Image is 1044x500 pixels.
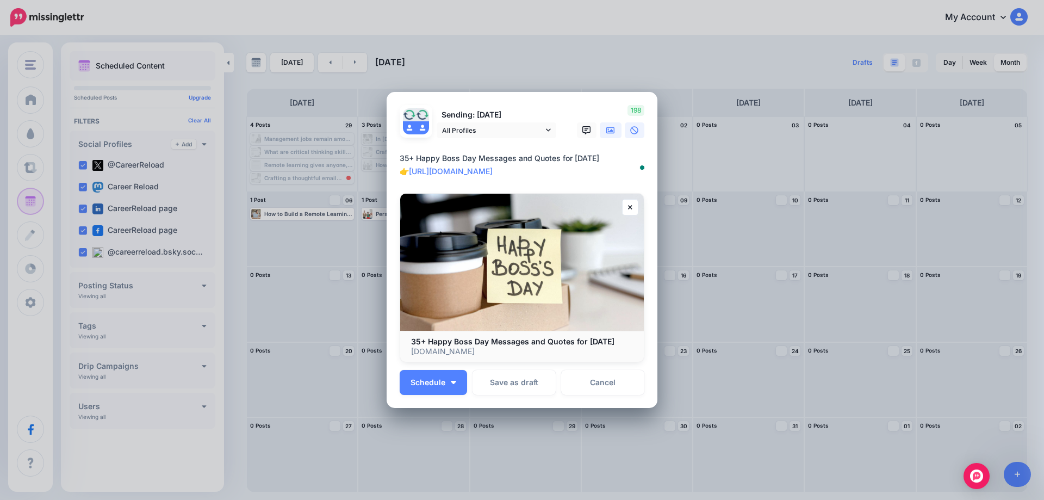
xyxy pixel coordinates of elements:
p: [DOMAIN_NAME] [411,347,633,356]
button: Schedule [400,370,467,395]
img: 294325650_939078050313248_9003369330653232731_n-bsa128223.jpg [416,108,429,121]
img: 63DzD7eq-57774.jpg [403,108,416,121]
img: user_default_image.png [403,121,416,134]
textarea: To enrich screen reader interactions, please activate Accessibility in Grammarly extension settings [400,152,650,178]
span: Schedule [411,379,445,386]
button: Save as draft [473,370,556,395]
div: 35+ Happy Boss Day Messages and Quotes for [DATE] 👉 [400,152,650,178]
img: arrow-down-white.png [451,381,456,384]
b: 35+ Happy Boss Day Messages and Quotes for [DATE] [411,337,614,346]
img: 35+ Happy Boss Day Messages and Quotes for October 2025 [400,194,644,331]
img: user_default_image.png [416,121,429,134]
span: 198 [627,105,644,116]
div: Open Intercom Messenger [964,463,990,489]
p: Sending: [DATE] [437,109,556,121]
a: Cancel [561,370,644,395]
a: All Profiles [437,122,556,138]
span: All Profiles [442,125,543,136]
